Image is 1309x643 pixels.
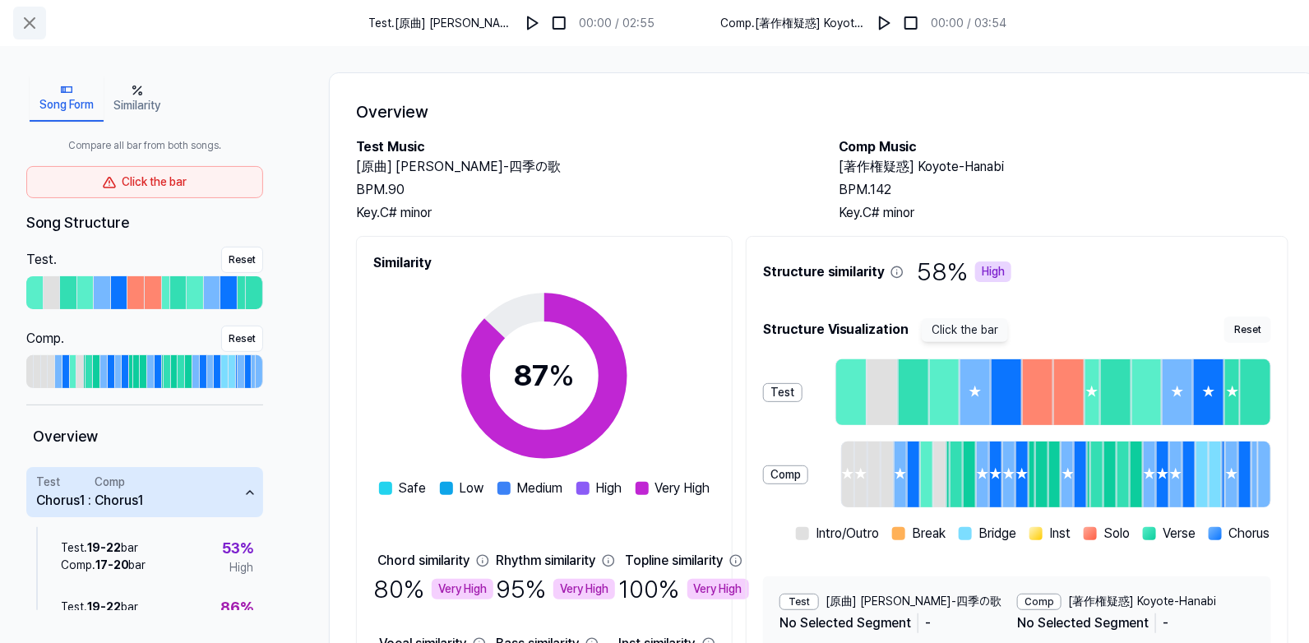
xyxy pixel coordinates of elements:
div: Overview [26,419,263,454]
span: Structure Visualization [763,320,909,340]
div: Rhythm similarity [496,551,595,571]
div: Comp . [26,329,64,349]
div: 00:00 / 02:55 [579,15,654,32]
span: Very High [655,479,710,498]
div: Comp . bar [61,557,146,574]
div: Song Structure [26,211,263,234]
div: BPM. 142 [839,180,1288,200]
span: Compare all bar from both songs. [26,138,263,153]
img: play [525,15,541,31]
span: 19 - 22 [87,600,121,613]
button: Similarity [104,76,170,122]
span: 17 - 20 [95,558,128,571]
div: Test . bar [61,539,146,557]
span: Verse [1163,524,1196,544]
span: : [88,474,91,511]
span: % [549,358,576,393]
div: Chorus1 [95,491,143,511]
div: ★ [855,442,867,507]
div: ★ [960,359,990,425]
div: ★ [1144,442,1155,507]
div: Key. C# minor [356,203,806,223]
div: Key. C# minor [839,203,1288,223]
button: Reset [1224,317,1271,343]
button: Song Form [30,76,104,122]
span: 53 % [222,537,253,559]
img: stop [903,15,919,31]
h2: Test Music [356,137,806,157]
div: Test [36,474,60,491]
span: Chorus [1228,524,1270,544]
div: 100 % [619,571,749,608]
div: Chord similarity [377,551,469,571]
div: Click the bar [26,166,263,198]
button: TestChorus1:CompChorus1 [26,467,263,517]
div: ★ [1016,442,1028,507]
span: Structure similarity [763,253,904,290]
h2: Comp Music [839,137,1288,157]
span: Comp . [著作権疑惑] Koyote-Hanabi [720,15,865,32]
div: BPM. 90 [356,180,806,200]
span: Break [912,524,946,544]
span: Safe [399,479,427,498]
div: Test . [26,250,57,270]
div: ★ [1225,359,1239,425]
span: Solo [1103,524,1130,544]
div: Very High [687,579,749,599]
div: Test [779,594,819,610]
div: ★ [1163,359,1192,425]
div: Test [763,383,803,402]
img: stop [551,15,567,31]
div: Very High [553,579,615,599]
span: High [229,559,253,576]
span: Inst [1049,524,1071,544]
span: Low [460,479,484,498]
span: 19 - 22 [87,541,121,554]
div: ★ [977,442,988,507]
span: 86 % [220,596,253,618]
span: Intro/Outro [816,524,879,544]
div: ★ [842,442,853,507]
div: Comp [95,474,125,491]
span: Medium [517,479,563,498]
span: Click the bar [922,318,1008,342]
div: 80 % [373,571,493,608]
span: [原曲] [PERSON_NAME]-四季の歌 [826,593,1001,610]
div: 87 [514,354,576,398]
div: Topline similarity [625,551,723,571]
div: Comp [763,465,808,484]
div: ★ [1226,442,1237,507]
img: play [877,15,893,31]
span: 58 % [917,253,1011,290]
div: ★ [1157,442,1168,507]
h2: [原曲] [PERSON_NAME]-四季の歌 [356,157,806,177]
div: High [975,261,1011,282]
span: High [596,479,622,498]
div: ★ [990,442,1001,507]
div: Chorus1 [36,491,85,511]
div: 95 % [496,571,615,608]
div: No Selected Segment - [1017,610,1254,636]
span: Test . [原曲] [PERSON_NAME]-四季の歌 [368,15,513,32]
div: Test . bar [61,599,150,616]
button: Reset [221,326,263,352]
span: Bridge [978,524,1016,544]
div: ★ [1003,442,1015,507]
div: ★ [1194,359,1223,425]
div: No Selected Segment - [779,610,1016,636]
button: Reset [221,247,263,273]
div: Comp [1017,594,1062,610]
div: ★ [1170,442,1182,507]
div: 00:00 / 03:54 [931,15,1006,32]
h1: Overview [356,99,1288,124]
div: Very High [432,579,493,599]
div: ★ [895,442,906,507]
div: ★ [1062,442,1073,507]
div: ★ [1085,359,1099,425]
h2: [著作権疑惑] Koyote-Hanabi [839,157,1288,177]
span: [著作権疑惑] Koyote-Hanabi [1068,593,1216,610]
h2: Similarity [373,253,715,273]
